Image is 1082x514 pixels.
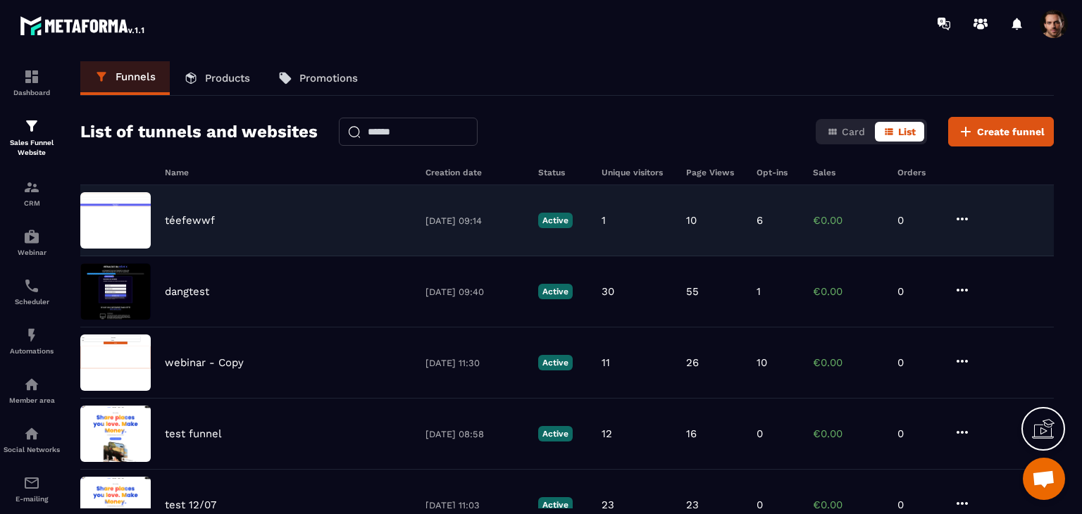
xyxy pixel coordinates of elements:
[686,168,742,177] h6: Page Views
[4,107,60,168] a: formationformationSales Funnel Website
[757,499,763,511] p: 0
[813,168,883,177] h6: Sales
[80,118,318,146] h2: List of tunnels and websites
[4,298,60,306] p: Scheduler
[897,285,940,298] p: 0
[813,214,883,227] p: €0.00
[165,499,216,511] p: test 12/07
[686,285,699,298] p: 55
[116,70,156,83] p: Funnels
[4,199,60,207] p: CRM
[23,327,40,344] img: automations
[686,499,699,511] p: 23
[23,179,40,196] img: formation
[757,285,761,298] p: 1
[538,497,573,513] p: Active
[425,358,524,368] p: [DATE] 11:30
[898,126,916,137] span: List
[4,415,60,464] a: social-networksocial-networkSocial Networks
[170,61,264,95] a: Products
[4,495,60,503] p: E-mailing
[80,334,151,391] img: image
[23,277,40,294] img: scheduler
[4,464,60,513] a: emailemailE-mailing
[80,192,151,249] img: image
[80,406,151,462] img: image
[165,427,222,440] p: test funnel
[602,356,610,369] p: 11
[20,13,147,38] img: logo
[23,475,40,491] img: email
[757,214,763,227] p: 6
[602,499,614,511] p: 23
[602,168,672,177] h6: Unique visitors
[4,249,60,256] p: Webinar
[4,218,60,267] a: automationsautomationsWebinar
[875,122,924,142] button: List
[538,284,573,299] p: Active
[686,214,697,227] p: 10
[948,117,1054,146] button: Create funnel
[602,427,612,440] p: 12
[205,72,250,84] p: Products
[4,365,60,415] a: automationsautomationsMember area
[4,168,60,218] a: formationformationCRM
[602,214,606,227] p: 1
[23,118,40,134] img: formation
[4,89,60,96] p: Dashboard
[686,356,699,369] p: 26
[813,499,883,511] p: €0.00
[165,285,209,298] p: dangtest
[1023,458,1065,500] a: Mở cuộc trò chuyện
[264,61,372,95] a: Promotions
[602,285,614,298] p: 30
[897,499,940,511] p: 0
[757,427,763,440] p: 0
[4,446,60,453] p: Social Networks
[425,168,524,177] h6: Creation date
[538,168,587,177] h6: Status
[80,263,151,320] img: image
[4,316,60,365] a: automationsautomationsAutomations
[23,68,40,85] img: formation
[4,347,60,355] p: Automations
[425,215,524,226] p: [DATE] 09:14
[813,356,883,369] p: €0.00
[813,427,883,440] p: €0.00
[4,267,60,316] a: schedulerschedulerScheduler
[4,58,60,107] a: formationformationDashboard
[4,396,60,404] p: Member area
[819,122,873,142] button: Card
[80,61,170,95] a: Funnels
[897,168,940,177] h6: Orders
[813,285,883,298] p: €0.00
[299,72,358,84] p: Promotions
[425,287,524,297] p: [DATE] 09:40
[23,425,40,442] img: social-network
[165,168,411,177] h6: Name
[977,125,1045,139] span: Create funnel
[757,356,767,369] p: 10
[897,427,940,440] p: 0
[165,356,244,369] p: webinar - Copy
[686,427,697,440] p: 16
[538,426,573,441] p: Active
[538,355,573,370] p: Active
[897,214,940,227] p: 0
[897,356,940,369] p: 0
[757,168,799,177] h6: Opt-ins
[425,500,524,510] p: [DATE] 11:03
[425,429,524,439] p: [DATE] 08:58
[538,213,573,228] p: Active
[4,138,60,158] p: Sales Funnel Website
[23,376,40,393] img: automations
[165,214,215,227] p: téefewwf
[23,228,40,245] img: automations
[842,126,865,137] span: Card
